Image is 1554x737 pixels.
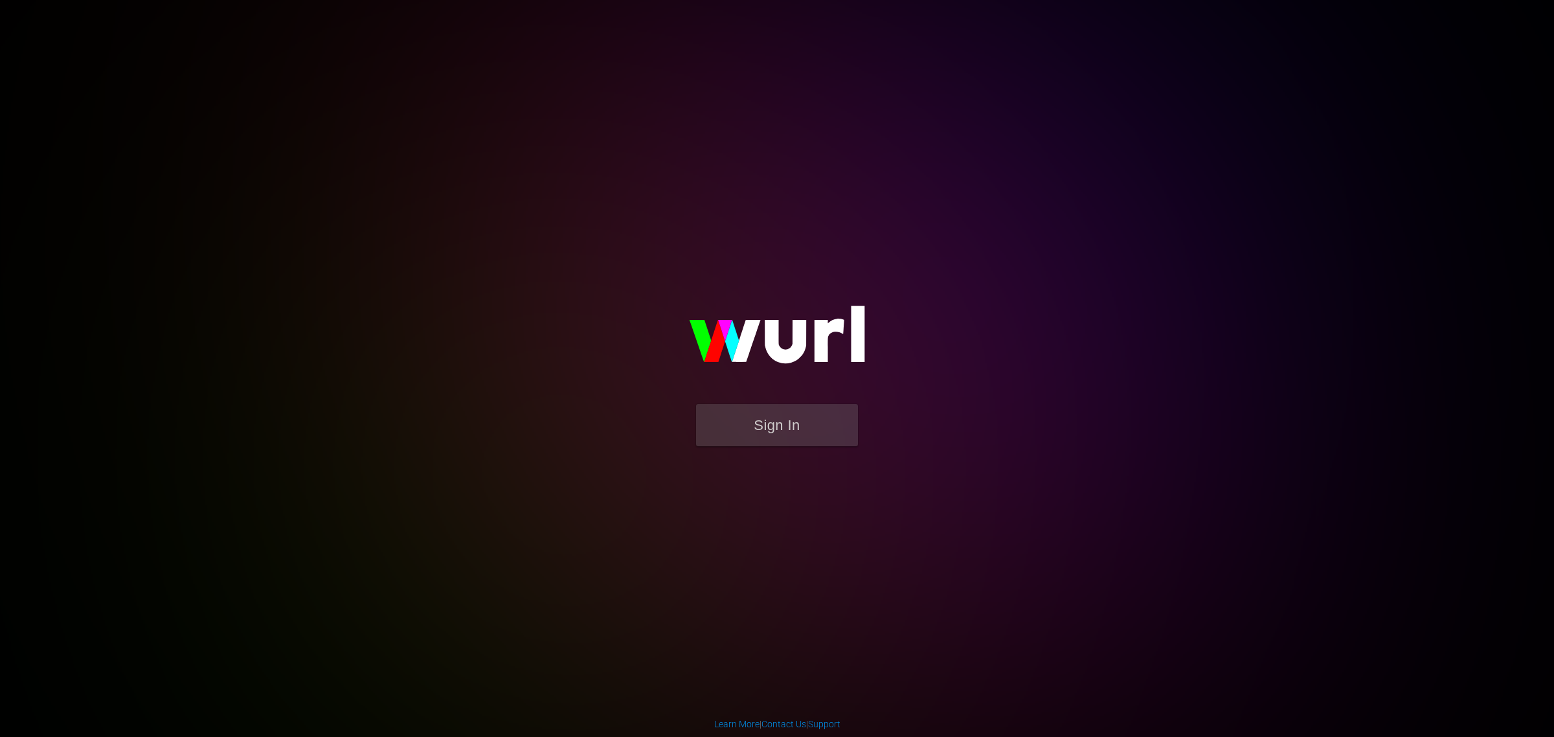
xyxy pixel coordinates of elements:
[808,719,840,729] a: Support
[696,404,858,446] button: Sign In
[714,719,760,729] a: Learn More
[647,278,906,403] img: wurl-logo-on-black-223613ac3d8ba8fe6dc639794a292ebdb59501304c7dfd60c99c58986ef67473.svg
[714,718,840,731] div: | |
[761,719,806,729] a: Contact Us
